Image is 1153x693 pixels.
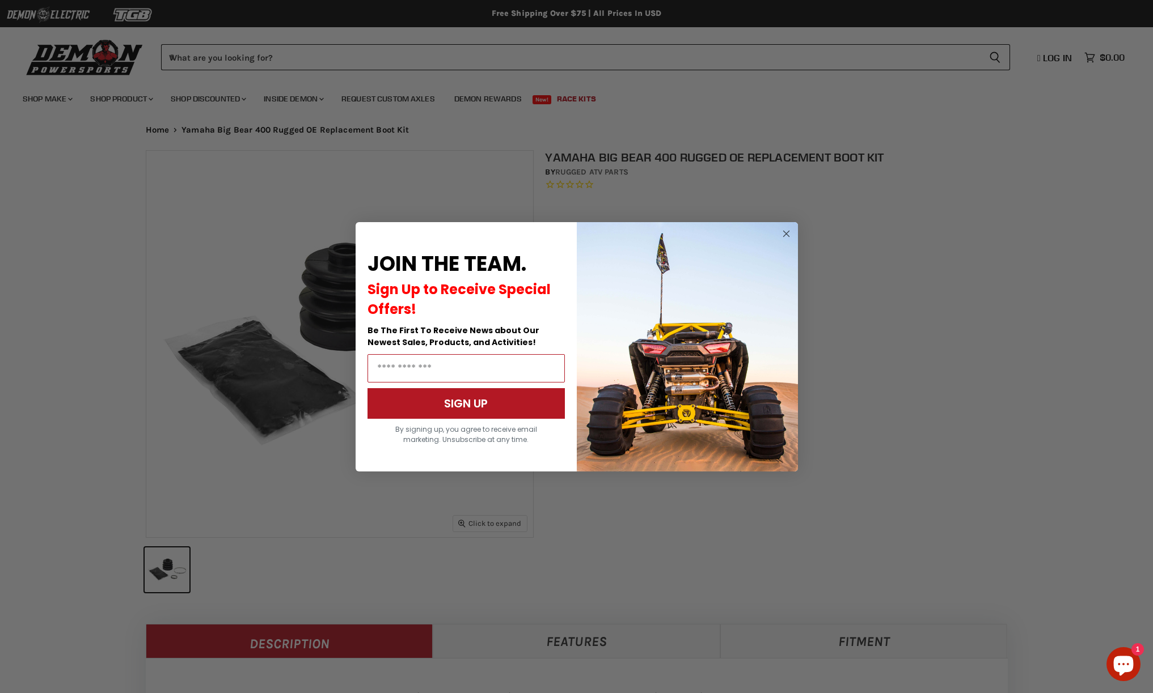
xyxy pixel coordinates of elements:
[1103,647,1144,684] inbox-online-store-chat: Shopify online store chat
[368,354,565,382] input: Email Address
[368,325,539,348] span: Be The First To Receive News about Our Newest Sales, Products, and Activities!
[368,280,551,318] span: Sign Up to Receive Special Offers!
[779,227,793,241] button: Close dialog
[368,249,526,278] span: JOIN THE TEAM.
[395,424,537,444] span: By signing up, you agree to receive email marketing. Unsubscribe at any time.
[368,388,565,419] button: SIGN UP
[577,222,798,471] img: a9095488-b6e7-41ba-879d-588abfab540b.jpeg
